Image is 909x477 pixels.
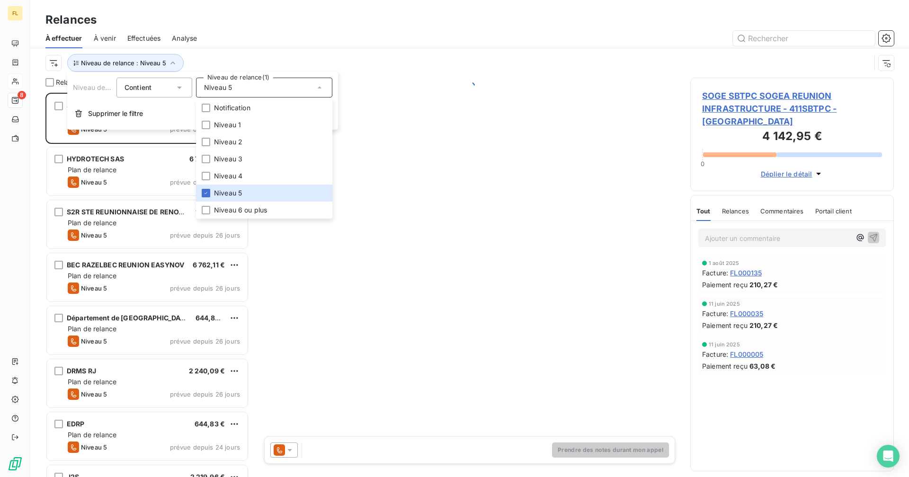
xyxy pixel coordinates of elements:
[701,160,704,168] span: 0
[730,309,763,318] span: FL000035
[81,443,107,451] span: Niveau 5
[196,208,229,216] span: 1 014,26 €
[81,284,107,292] span: Niveau 5
[67,261,184,269] span: BEC RAZELBEC REUNION EASYNOV
[8,93,22,108] a: 8
[815,207,852,215] span: Portail client
[68,378,116,386] span: Plan de relance
[214,103,250,113] span: Notification
[45,93,249,477] div: grid
[760,207,804,215] span: Commentaires
[749,361,775,371] span: 63,08 €
[81,337,107,345] span: Niveau 5
[730,349,763,359] span: FL000005
[67,102,230,110] span: SOGE SBTPC SOGEA REUNION INFRASTRUCTURE
[214,188,242,198] span: Niveau 5
[204,83,232,92] span: Niveau 5
[81,390,107,398] span: Niveau 5
[127,34,161,43] span: Effectuées
[56,78,84,87] span: Relances
[709,301,740,307] span: 11 juin 2025
[195,420,225,428] span: 644,83 €
[68,272,116,280] span: Plan de relance
[170,390,240,398] span: prévue depuis 26 jours
[170,284,240,292] span: prévue depuis 26 jours
[696,207,711,215] span: Tout
[67,103,338,124] button: Supprimer le filtre
[170,178,240,186] span: prévue depuis 26 jours
[170,231,240,239] span: prévue depuis 26 jours
[67,420,85,428] span: EDRP
[552,442,669,458] button: Prendre des notes durant mon appel
[709,260,740,266] span: 1 août 2025
[88,109,143,118] span: Supprimer le filtre
[45,34,82,43] span: À effectuer
[749,280,778,290] span: 210,27 €
[702,309,728,318] span: Facture :
[702,361,748,371] span: Paiement reçu
[214,120,241,130] span: Niveau 1
[193,261,225,269] span: 6 762,11 €
[68,166,116,174] span: Plan de relance
[189,367,225,375] span: 2 240,09 €
[8,456,23,471] img: Logo LeanPay
[68,219,116,227] span: Plan de relance
[749,320,778,330] span: 210,27 €
[214,205,267,215] span: Niveau 6 ou plus
[67,314,191,322] span: Département de [GEOGRAPHIC_DATA]
[758,168,827,179] button: Déplier le détail
[214,137,242,147] span: Niveau 2
[125,83,151,91] span: Contient
[18,91,26,99] span: 8
[68,431,116,439] span: Plan de relance
[67,54,184,72] button: Niveau de relance : Niveau 5
[702,89,882,128] span: SOGE SBTPC SOGEA REUNION INFRASTRUCTURE - 411SBTPC - [GEOGRAPHIC_DATA]
[702,320,748,330] span: Paiement reçu
[73,83,131,91] span: Niveau de relance
[877,445,900,468] div: Open Intercom Messenger
[81,231,107,239] span: Niveau 5
[702,280,748,290] span: Paiement reçu
[702,349,728,359] span: Facture :
[733,31,875,46] input: Rechercher
[170,443,240,451] span: prévue depuis 24 jours
[8,6,23,21] div: FL
[94,34,116,43] span: À venir
[730,268,762,278] span: FL000135
[702,268,728,278] span: Facture :
[170,337,240,345] span: prévue depuis 26 jours
[214,154,242,164] span: Niveau 3
[189,155,225,163] span: 6 763,84 €
[67,367,96,375] span: DRMS RJ
[709,342,740,347] span: 11 juin 2025
[172,34,197,43] span: Analyse
[67,155,124,163] span: HYDROTECH SAS
[761,169,812,179] span: Déplier le détail
[67,208,204,216] span: S2R STE REUNIONNAISE DE RENOVATION
[196,314,226,322] span: 644,83 €
[702,128,882,147] h3: 4 142,95 €
[81,178,107,186] span: Niveau 5
[214,171,242,181] span: Niveau 4
[722,207,749,215] span: Relances
[68,325,116,333] span: Plan de relance
[81,59,166,67] span: Niveau de relance : Niveau 5
[45,11,97,28] h3: Relances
